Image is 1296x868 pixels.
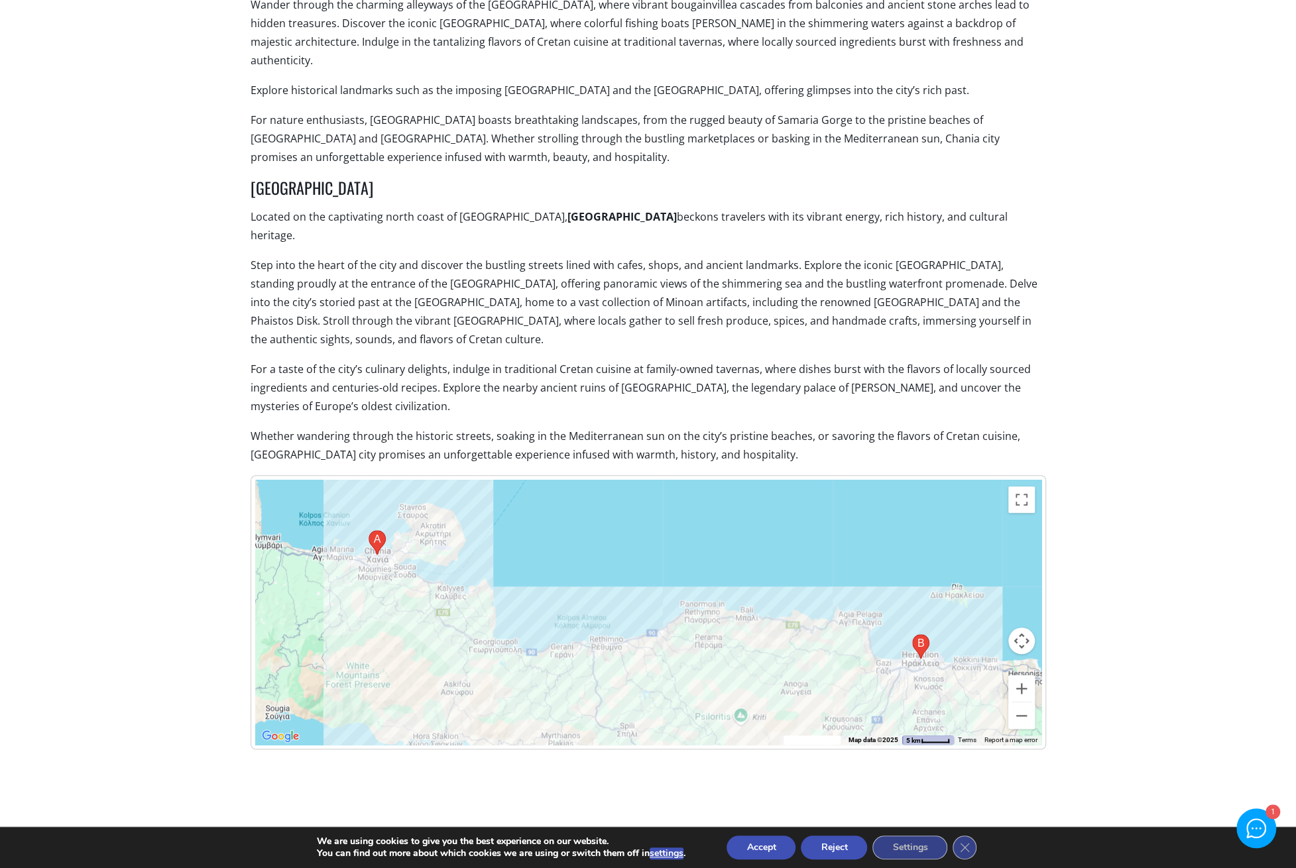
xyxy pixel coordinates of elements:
[369,530,386,555] div: Chatzimichali Giannari 35, Chania 731 35, Greece
[784,735,841,745] button: Keyboard shortcuts
[251,427,1046,475] p: Whether wandering through the historic streets, soaking in the Mediterranean sun on the city’s pr...
[849,736,898,743] span: Map data ©2025
[259,728,302,745] img: Google
[1266,805,1279,819] div: 1
[251,178,1046,207] h3: [GEOGRAPHIC_DATA]
[727,836,795,859] button: Accept
[259,728,302,745] a: Open this area in Google Maps (opens a new window)
[317,847,685,859] p: You can find out more about which cookies we are using or switch them off in .
[1008,486,1035,513] button: Toggle fullscreen view
[1008,627,1035,654] button: Map camera controls
[953,836,976,859] button: Close GDPR Cookie Banner
[1008,702,1035,729] button: Zoom out
[1008,675,1035,702] button: Zoom in
[251,207,1046,256] p: Located on the captivating north coast of [GEOGRAPHIC_DATA], beckons travelers with its vibrant e...
[902,735,954,745] button: Map Scale: 5 km per 40 pixels
[650,847,683,859] button: settings
[567,209,677,224] strong: [GEOGRAPHIC_DATA]
[251,360,1046,427] p: For a taste of the city’s culinary delights, indulge in traditional Cretan cuisine at family-owne...
[984,736,1037,743] a: Report a map error
[801,836,867,859] button: Reject
[251,256,1046,360] p: Step into the heart of the city and discover the bustling streets lined with cafes, shops, and an...
[906,737,921,744] span: 5 km
[251,111,1046,178] p: For nature enthusiasts, [GEOGRAPHIC_DATA] boasts breathtaking landscapes, from the rugged beauty ...
[251,81,1046,111] p: Explore historical landmarks such as the imposing [GEOGRAPHIC_DATA] and the [GEOGRAPHIC_DATA], of...
[912,634,929,659] div: Leof. Ikarou 17, Iraklio 713 07, Greece
[872,836,947,859] button: Settings
[958,736,976,743] a: Terms (opens in new tab)
[317,836,685,847] p: We are using cookies to give you the best experience on our website.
